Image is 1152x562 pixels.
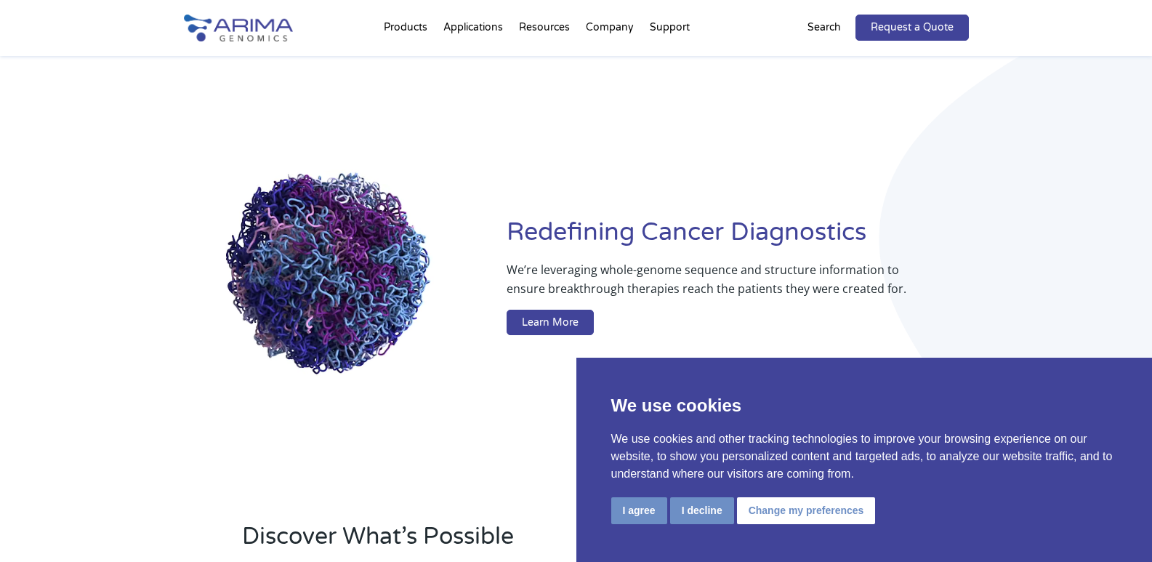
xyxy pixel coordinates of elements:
a: Request a Quote [855,15,969,41]
p: Search [807,18,841,37]
button: I decline [670,497,734,524]
button: I agree [611,497,667,524]
p: We use cookies and other tracking technologies to improve your browsing experience on our website... [611,430,1118,483]
a: Learn More [507,310,594,336]
h1: Redefining Cancer Diagnostics [507,216,968,260]
img: Arima-Genomics-logo [184,15,293,41]
button: Change my preferences [737,497,876,524]
p: We use cookies [611,393,1118,419]
p: We’re leveraging whole-genome sequence and structure information to ensure breakthrough therapies... [507,260,910,310]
